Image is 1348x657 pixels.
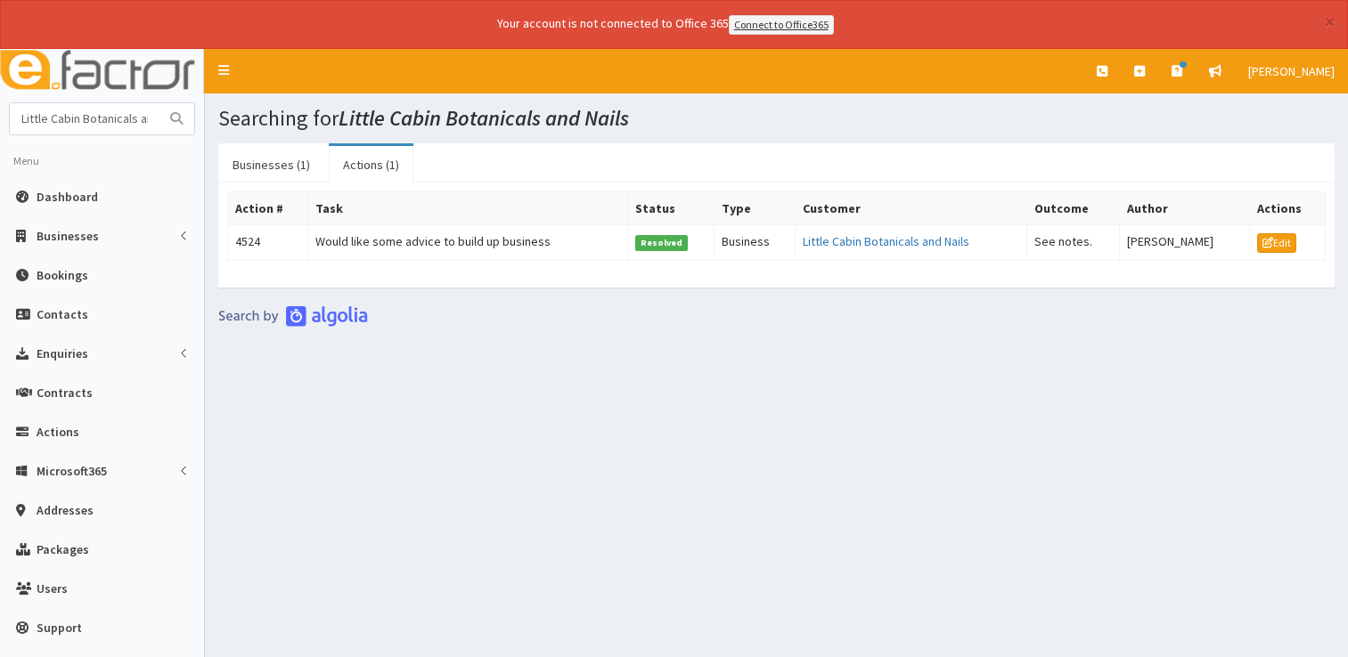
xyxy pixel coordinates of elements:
a: Actions (1) [329,146,413,183]
th: Actions [1249,191,1325,224]
a: Little Cabin Botanicals and Nails [803,233,969,249]
span: Contracts [37,385,93,401]
input: Search... [10,103,159,134]
th: Outcome [1026,191,1120,224]
span: Enquiries [37,345,88,361]
a: [PERSON_NAME] [1235,49,1348,93]
img: search-by-algolia-light-background.png [218,305,368,327]
th: Type [715,191,795,224]
td: Business [715,224,795,260]
span: Addresses [37,502,94,518]
span: Bookings [37,267,88,283]
th: Task [308,191,627,224]
span: Packages [37,541,89,557]
td: [PERSON_NAME] [1120,224,1249,260]
a: Connect to Office365 [729,15,834,35]
i: Little Cabin Botanicals and Nails [339,104,629,132]
td: 4524 [228,224,308,260]
button: × [1325,12,1335,31]
span: Microsoft365 [37,463,107,479]
th: Customer [795,191,1026,224]
th: Action # [228,191,308,224]
th: Status [627,191,715,224]
a: Businesses (1) [218,146,324,183]
span: Actions [37,424,79,440]
span: Dashboard [37,189,98,205]
span: Support [37,620,82,636]
span: Users [37,580,68,596]
span: [PERSON_NAME] [1248,63,1335,79]
span: Contacts [37,306,88,322]
span: Resolved [635,235,689,251]
a: Edit [1257,233,1296,253]
td: See notes. [1026,224,1120,260]
h1: Searching for [218,107,1335,130]
div: Your account is not connected to Office 365 [144,14,1187,35]
td: Would like some advice to build up business [308,224,627,260]
th: Author [1120,191,1249,224]
span: Businesses [37,228,99,244]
